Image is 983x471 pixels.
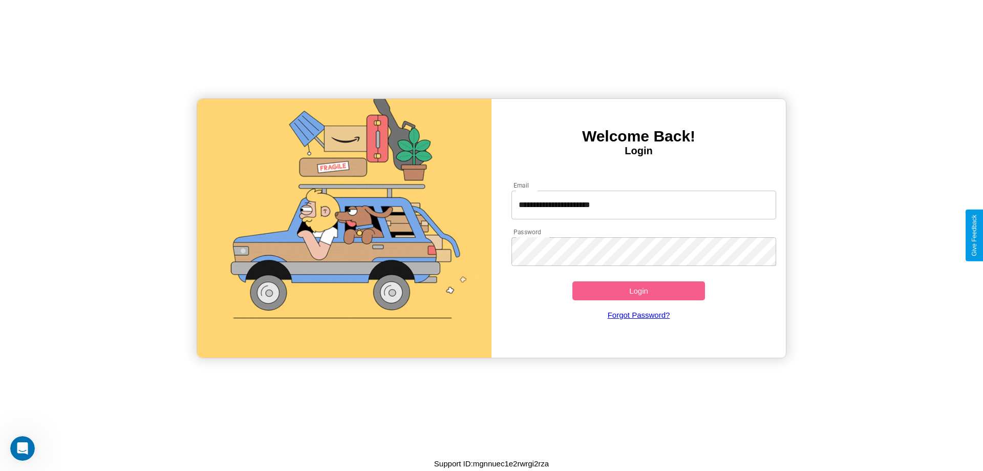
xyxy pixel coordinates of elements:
label: Password [514,228,541,236]
h3: Welcome Back! [491,128,786,145]
a: Forgot Password? [506,300,772,330]
div: Give Feedback [971,215,978,256]
p: Support ID: mgnnuec1e2rwrgi2rza [434,457,549,470]
button: Login [572,281,705,300]
iframe: Intercom live chat [10,436,35,461]
img: gif [197,99,491,358]
h4: Login [491,145,786,157]
label: Email [514,181,529,190]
